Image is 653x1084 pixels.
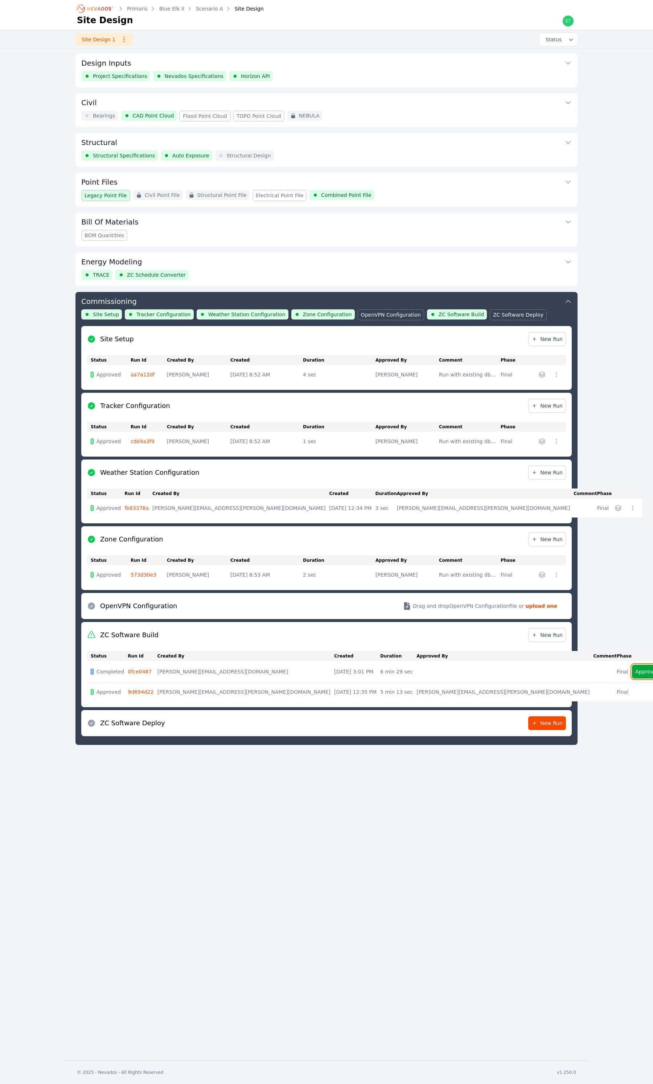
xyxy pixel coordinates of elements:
a: 573d30e3 [131,572,156,578]
h2: Weather Station Configuration [100,467,199,478]
th: Comment [439,355,501,365]
span: Approved [96,688,121,696]
nav: Breadcrumb [77,3,264,15]
th: Run Id [131,555,167,565]
th: Created By [152,489,329,499]
span: New Run [531,469,563,476]
div: CivilBearingsCAD Point CloudFlood Point CloudTOPO Point CloudNEBULA [75,93,578,127]
div: Final [501,571,519,578]
span: Site Setup [93,311,119,318]
td: [DATE] 12:34 PM [329,499,375,518]
div: 3 sec [375,504,393,512]
th: Created [334,651,380,661]
strong: upload one [525,602,557,610]
span: OpenVPN Configuration [361,311,421,318]
span: ZC Schedule Converter [127,271,186,279]
div: 2 sec [303,571,372,578]
h3: Bill Of Materials [81,217,139,227]
button: Civil [81,93,572,111]
div: 6 min 29 sec [380,668,413,675]
span: CAD Point Cloud [133,112,174,119]
span: Approved [96,571,121,578]
th: Approved By [375,355,439,365]
div: Final [597,504,609,512]
h2: Tracker Configuration [100,401,170,411]
span: Civil Point File [145,191,180,199]
td: [PERSON_NAME] [167,432,230,451]
h3: Design Inputs [81,58,131,68]
div: Final [501,438,519,445]
div: 1 sec [303,438,372,445]
td: [PERSON_NAME][EMAIL_ADDRESS][DOMAIN_NAME] [157,661,334,683]
span: Weather Station Configuration [208,311,286,318]
td: [DATE] 12:35 PM [334,683,380,702]
span: Approved [96,438,121,445]
div: Final [617,668,628,675]
button: Drag and dropOpenVPN Configurationfile or upload one [394,596,566,616]
span: Auto Exposure [172,152,209,159]
td: [DATE] 8:53 AM [230,565,303,584]
th: Comment [439,555,501,565]
th: Status [87,555,131,565]
h3: Energy Modeling [81,257,142,267]
button: Point Files [81,173,572,190]
span: Combined Point File [321,191,371,199]
div: Bill Of MaterialsBOM Quantities [75,213,578,247]
span: Drag and drop OpenVPN Configuration file or [413,602,524,610]
th: Created By [167,555,230,565]
span: ZC Software Deploy [493,311,543,318]
th: Created [329,489,375,499]
span: Electrical Point File [256,192,303,199]
th: Created By [157,651,334,661]
a: Primoris [127,5,148,12]
span: Approved [96,504,121,512]
th: Duration [303,355,375,365]
td: [PERSON_NAME] [375,432,439,451]
div: 4 sec [303,371,372,378]
a: 0fce0487 [128,669,152,675]
span: NEBULA [299,112,320,119]
div: Run with existing db values [439,438,497,445]
th: Run Id [124,489,152,499]
th: Status [87,651,128,661]
div: 5 min 13 sec [380,688,413,696]
button: Status [539,33,578,46]
th: Created [230,555,303,565]
span: Structural Specifications [93,152,155,159]
img: ethan.harte@nevados.solar [562,15,574,27]
div: StructuralStructural SpecificationsAuto ExposureStructural Design [75,133,578,167]
td: [PERSON_NAME][EMAIL_ADDRESS][PERSON_NAME][DOMAIN_NAME] [152,499,329,518]
h1: Site Design [77,15,133,26]
span: Project Specifications [93,73,147,80]
a: aa7a12df [131,372,155,378]
span: Structural Design [227,152,271,159]
th: Phase [501,555,523,565]
span: New Run [531,402,563,409]
span: Status [542,36,562,43]
a: New Run [528,399,566,413]
a: New Run [528,716,566,730]
a: New Run [528,532,566,546]
th: Approved By [375,422,439,432]
span: New Run [531,536,563,543]
div: Run with existing db values [439,371,497,378]
h2: ZC Software Deploy [100,718,165,728]
span: TRACE [93,271,110,279]
span: Flood Point Cloud [183,112,227,120]
span: New Run [531,335,563,343]
a: cdd4a3f9 [131,438,155,444]
div: Run with existing db values [439,571,497,578]
td: [DATE] 8:52 AM [230,365,303,384]
div: Final [501,371,519,378]
td: [PERSON_NAME] [375,565,439,584]
a: Blue Elk II [159,5,184,12]
span: Completed [96,668,124,675]
th: Comment [439,422,501,432]
th: Phase [501,355,523,365]
h3: Point Files [81,177,118,187]
span: Horizon API [241,73,270,80]
th: Created [230,355,303,365]
th: Approved By [397,489,574,499]
th: Run Id [131,422,167,432]
span: Zone Configuration [303,311,352,318]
